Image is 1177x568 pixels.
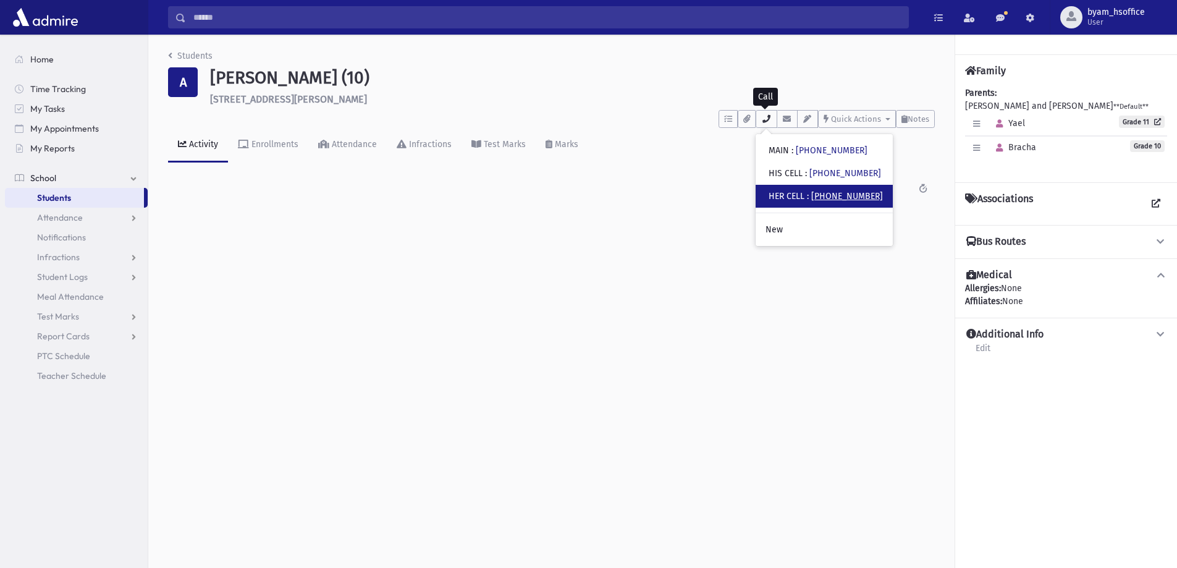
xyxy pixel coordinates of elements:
span: Teacher Schedule [37,370,106,381]
span: Notes [908,114,929,124]
span: Students [37,192,71,203]
a: Grade 11 [1119,116,1165,128]
a: Students [5,188,144,208]
div: Marks [552,139,578,150]
div: Attendance [329,139,377,150]
input: Search [186,6,908,28]
span: My Reports [30,143,75,154]
a: Attendance [308,128,387,163]
a: Edit [975,341,991,363]
div: Enrollments [249,139,298,150]
button: Bus Routes [965,235,1167,248]
span: School [30,172,56,184]
span: : [805,168,807,179]
a: My Reports [5,138,148,158]
div: HER CELL [769,190,883,203]
h4: Medical [966,269,1012,282]
b: Parents: [965,88,997,98]
button: Additional Info [965,328,1167,341]
button: Quick Actions [818,110,896,128]
a: [PHONE_NUMBER] [811,191,883,201]
h4: Additional Info [966,328,1044,341]
div: MAIN [769,144,867,157]
a: Test Marks [462,128,536,163]
a: Meal Attendance [5,287,148,307]
span: Infractions [37,252,80,263]
div: Activity [187,139,218,150]
span: Quick Actions [831,114,881,124]
a: [PHONE_NUMBER] [796,145,867,156]
span: Time Tracking [30,83,86,95]
a: School [5,168,148,188]
a: Time Tracking [5,79,148,99]
span: : [807,191,809,201]
a: Infractions [387,128,462,163]
a: Home [5,49,148,69]
b: Affiliates: [965,296,1002,307]
nav: breadcrumb [168,49,213,67]
span: Grade 10 [1130,140,1165,152]
h4: Family [965,65,1006,77]
span: Report Cards [37,331,90,342]
span: User [1087,17,1145,27]
a: Notifications [5,227,148,247]
h4: Associations [965,193,1033,215]
span: Attendance [37,212,83,223]
span: My Appointments [30,123,99,134]
span: : [791,145,793,156]
div: None [965,295,1167,308]
div: A [168,67,198,97]
div: None [965,282,1167,308]
a: Marks [536,128,588,163]
a: PTC Schedule [5,346,148,366]
a: Attendance [5,208,148,227]
b: Allergies: [965,283,1001,294]
a: My Tasks [5,99,148,119]
button: Notes [896,110,935,128]
span: Yael [990,118,1025,129]
span: PTC Schedule [37,350,90,362]
span: Home [30,54,54,65]
a: My Appointments [5,119,148,138]
span: My Tasks [30,103,65,114]
div: [PERSON_NAME] and [PERSON_NAME] [965,87,1167,172]
div: Infractions [407,139,452,150]
a: Infractions [5,247,148,267]
span: Notifications [37,232,86,243]
a: Enrollments [228,128,308,163]
a: Teacher Schedule [5,366,148,386]
span: Bracha [990,142,1036,153]
a: New [756,218,893,241]
a: Test Marks [5,307,148,326]
h1: [PERSON_NAME] (10) [210,67,935,88]
a: View all Associations [1145,193,1167,215]
span: Test Marks [37,311,79,322]
div: Call [753,88,778,106]
div: Test Marks [481,139,526,150]
span: Meal Attendance [37,291,104,302]
span: byam_hsoffice [1087,7,1145,17]
h6: [STREET_ADDRESS][PERSON_NAME] [210,93,935,105]
img: AdmirePro [10,5,81,30]
button: Medical [965,269,1167,282]
span: Student Logs [37,271,88,282]
a: [PHONE_NUMBER] [809,168,881,179]
a: Report Cards [5,326,148,346]
div: HIS CELL [769,167,881,180]
a: Activity [168,128,228,163]
a: Students [168,51,213,61]
h4: Bus Routes [966,235,1026,248]
a: Student Logs [5,267,148,287]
